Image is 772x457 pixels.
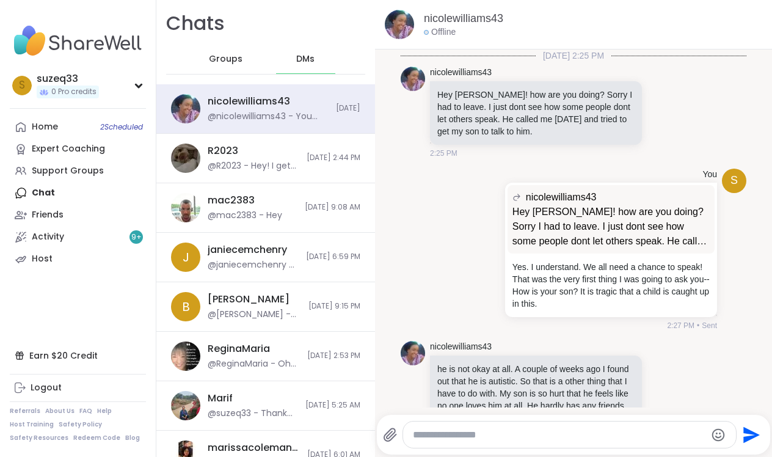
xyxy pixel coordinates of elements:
p: Yes. I understand. We all need a chance to speak! That was the very first thing I was going to as... [512,261,710,310]
span: nicolewilliams43 [526,190,597,205]
a: nicolewilliams43 [424,11,503,26]
div: @[PERSON_NAME] - Oh yes I’m on much alert and I keep ny guard up. I look and observe everything, ... [208,309,301,321]
img: ShareWell Nav Logo [10,20,146,62]
div: Offline [424,26,456,38]
span: Sent [702,320,717,331]
div: Home [32,121,58,133]
span: 9 + [131,232,142,243]
div: Host [32,253,53,265]
span: b [182,298,190,316]
a: Safety Policy [59,420,102,429]
div: suzeq33 [37,72,99,86]
a: Activity9+ [10,226,146,248]
div: @nicolewilliams43 - You can go there if you want, you are grown and no one should be judging you ... [208,111,329,123]
span: [DATE] 2:25 PM [536,49,611,62]
div: R2023 [208,144,238,158]
span: 2:27 PM [667,320,694,331]
span: Groups [209,53,242,65]
span: [DATE] 6:59 PM [306,252,360,262]
div: marissacoleman620 [208,441,300,455]
h4: You [702,169,717,181]
span: [DATE] 2:44 PM [307,153,360,163]
a: Expert Coaching [10,138,146,160]
a: About Us [45,407,75,415]
img: https://sharewell-space-live.sfo3.digitaloceanspaces.com/user-generated/789d1b6b-0df7-4050-a79d-2... [171,342,200,371]
a: Help [97,407,112,415]
div: @R2023 - Hey! I get the [MEDICAL_DATA] :/ It sucks. [208,160,299,172]
a: Redeem Code [73,434,120,442]
div: @suzeq33 - Thank you. You deserve to be happy and at peace also!! Keep fighting. You are strong t... [208,408,298,420]
a: Host [10,248,146,270]
button: Send [737,421,764,448]
button: Emoji picker [711,428,726,442]
div: nicolewilliams43 [208,95,290,108]
a: Safety Resources [10,434,68,442]
a: Logout [10,377,146,399]
p: he is not okay at all. A couple of weeks ago I found out that he is autistic. So that is a other ... [437,363,635,424]
div: Friends [32,209,64,221]
a: Home2Scheduled [10,116,146,138]
div: Marif [208,392,233,405]
img: https://sharewell-space-live.sfo3.digitaloceanspaces.com/user-generated/73f87883-aad0-40fa-b27d-d... [171,193,200,222]
div: Earn $20 Credit [10,345,146,367]
div: mac2383 [208,194,255,207]
img: https://sharewell-space-live.sfo3.digitaloceanspaces.com/user-generated/3403c148-dfcf-4217-9166-8... [385,10,414,39]
div: Support Groups [32,165,104,177]
span: [DATE] 2:53 PM [307,351,360,361]
textarea: Type your message [413,429,705,441]
a: nicolewilliams43 [430,341,492,353]
span: DMs [296,53,315,65]
img: https://sharewell-space-live.sfo3.digitaloceanspaces.com/user-generated/3403c148-dfcf-4217-9166-8... [401,341,425,365]
span: 2 Scheduled [100,122,143,132]
a: Friends [10,204,146,226]
div: @ReginaMaria - Oh nice, I ve heard good things about St [PERSON_NAME]!!. I am moving to [GEOGRAPH... [208,358,300,370]
img: https://sharewell-space-live.sfo3.digitaloceanspaces.com/user-generated/3403c148-dfcf-4217-9166-8... [171,94,200,123]
span: s [19,78,25,93]
div: janiecemchenry [208,243,287,257]
div: @janiecemchenry - Our stories are so much alike yet so different...I, too,am manipulated almost d... [208,259,299,271]
a: Referrals [10,407,40,415]
div: [PERSON_NAME] [208,293,289,306]
span: [DATE] [336,103,360,114]
div: Expert Coaching [32,143,105,155]
a: Blog [125,434,140,442]
p: Hey [PERSON_NAME]! how are you doing? Sorry I had to leave. I just dont see how some people dont ... [437,89,635,137]
span: [DATE] 9:15 PM [308,301,360,312]
span: 0 Pro credits [51,87,96,97]
div: @mac2383 - Hey [208,210,282,222]
span: s [730,172,738,189]
a: FAQ [79,407,92,415]
img: https://sharewell-space-live.sfo3.digitaloceanspaces.com/user-generated/3403c148-dfcf-4217-9166-8... [401,67,425,91]
span: [DATE] 5:25 AM [305,400,360,411]
div: Logout [31,382,62,394]
span: [DATE] 9:08 AM [305,202,360,213]
a: Support Groups [10,160,146,182]
p: Hey [PERSON_NAME]! how are you doing? Sorry I had to leave. I just dont see how some people dont ... [512,205,710,249]
img: https://sharewell-space-live.sfo3.digitaloceanspaces.com/user-generated/c04ed9f1-55ba-444d-b4bc-4... [171,144,200,173]
a: Host Training [10,420,54,429]
span: 2:25 PM [430,148,457,159]
h1: Chats [166,10,225,37]
img: https://sharewell-space-live.sfo3.digitaloceanspaces.com/user-generated/e9a32514-bcae-446c-9c6f-0... [171,391,200,420]
span: • [697,320,699,331]
a: nicolewilliams43 [430,67,492,79]
span: j [183,248,189,266]
div: Activity [32,231,64,243]
div: ReginaMaria [208,342,270,356]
